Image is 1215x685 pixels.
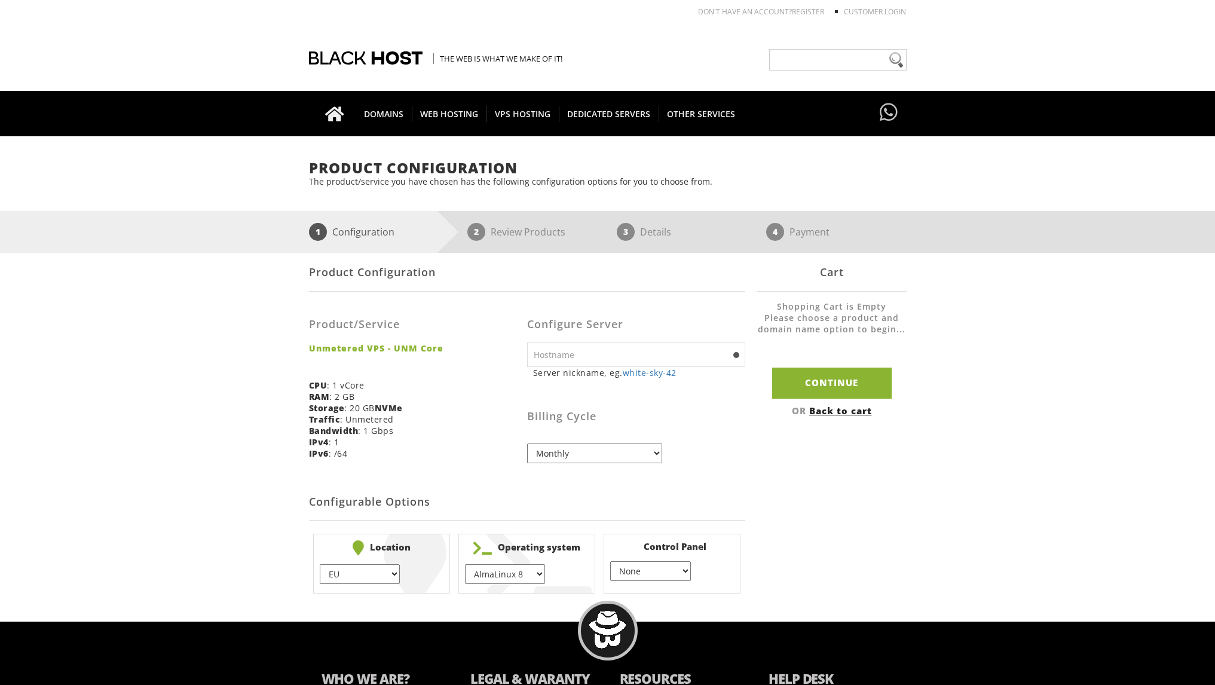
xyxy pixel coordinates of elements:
input: Need help? [769,49,907,71]
b: Control Panel [610,540,734,552]
b: IPv6 [309,448,329,459]
a: white-sky-42 [623,367,677,378]
b: Traffic [309,414,341,425]
a: OTHER SERVICES [659,91,743,136]
b: Operating system [465,540,589,555]
span: 1 [309,223,327,241]
a: WEB HOSTING [412,91,487,136]
h3: Billing Cycle [527,411,745,423]
p: Review Products [491,223,565,241]
input: Continue [772,368,892,398]
div: OR [757,405,907,417]
select: } } } } } } [320,564,400,584]
a: REGISTER [792,7,824,17]
a: VPS HOSTING [486,91,559,136]
b: CPU [309,380,328,391]
span: 2 [467,223,485,241]
h2: Configurable Options [309,484,745,521]
span: The Web is what we make of it! [433,53,562,64]
b: Bandwidth [309,425,359,436]
h3: Configure Server [527,319,745,331]
span: VPS HOSTING [486,106,559,122]
span: 4 [766,223,784,241]
span: 3 [617,223,635,241]
b: NVMe [375,402,403,414]
h3: Product/Service [309,319,518,331]
input: Hostname [527,342,745,367]
a: Customer Login [844,7,906,17]
div: Product Configuration [309,253,745,292]
a: DEDICATED SERVERS [559,91,659,136]
span: DEDICATED SERVERS [559,106,659,122]
select: } } } } [610,561,690,581]
span: WEB HOSTING [412,106,487,122]
li: Shopping Cart is Empty Please choose a product and domain name option to begin... [757,301,907,347]
b: IPv4 [309,436,329,448]
img: BlackHOST mascont, Blacky. [589,611,626,649]
strong: Unmetered VPS - UNM Core [309,342,518,354]
p: Configuration [332,223,394,241]
p: Payment [789,223,830,241]
b: RAM [309,391,330,402]
span: DOMAINS [356,106,412,122]
p: The product/service you have chosen has the following configuration options for you to choose from. [309,176,907,187]
b: Storage [309,402,345,414]
a: Go to homepage [313,91,356,136]
h1: Product Configuration [309,160,907,176]
li: Don't have an account? [680,7,824,17]
div: Cart [757,253,907,292]
b: Location [320,540,443,555]
a: Have questions? [877,91,901,135]
a: DOMAINS [356,91,412,136]
select: } } } } } } } } } } } } } } } } } } } } } [465,564,545,584]
p: Details [640,223,671,241]
span: OTHER SERVICES [659,106,743,122]
div: : 1 vCore : 2 GB : 20 GB : Unmetered : 1 Gbps : 1 : /64 [309,301,527,468]
small: Server nickname, eg. [533,367,745,378]
a: Back to cart [809,405,872,417]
